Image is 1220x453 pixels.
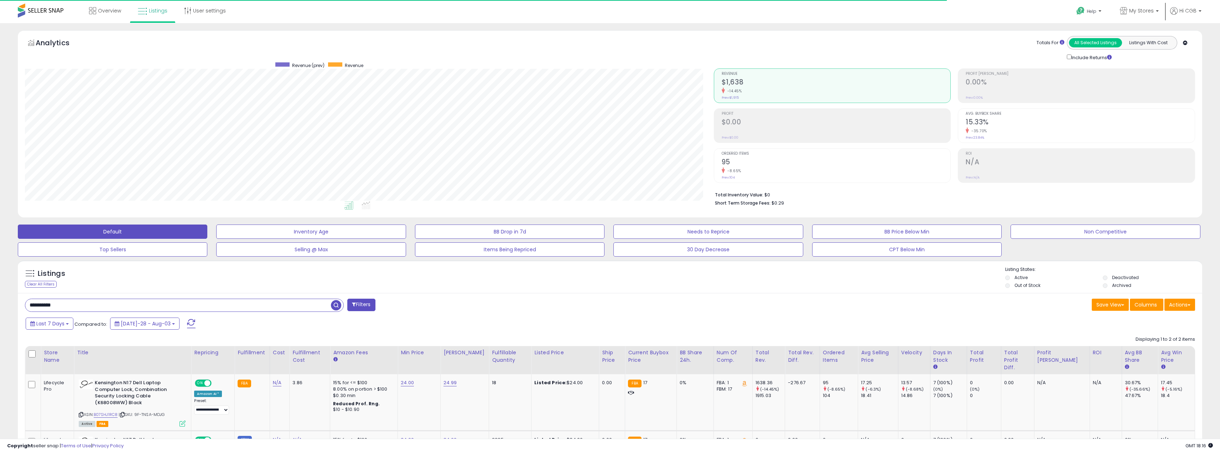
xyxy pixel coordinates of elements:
button: Selling @ Max [216,242,406,257]
div: Store Name [44,349,71,364]
div: 0% [680,437,708,443]
span: Hi CGB [1179,7,1196,14]
div: Num of Comp. [717,349,749,364]
span: FBA [97,421,109,427]
div: 47.67% [1125,392,1158,399]
div: 7 (100%) [933,380,967,386]
button: Last 7 Days [26,318,73,330]
span: Avg. Buybox Share [966,112,1195,116]
div: 0% [680,380,708,386]
span: Compared to: [74,321,107,328]
span: Revenue [722,72,951,76]
div: N/A [1093,380,1116,386]
small: Avg BB Share. [1125,364,1129,370]
span: Last 7 Days [36,320,64,327]
small: Amazon Fees. [333,356,337,363]
div: 3.86 [292,380,325,386]
small: Prev: 23.84% [966,135,984,140]
div: Current Buybox Price [628,349,674,364]
div: FBA: 1 [717,437,747,443]
i: Get Help [1076,6,1085,15]
div: 0 [970,380,1001,386]
h2: 0.00% [966,78,1195,88]
div: 17.25 [861,380,898,386]
div: Days In Stock [933,349,964,364]
small: Prev: $0.00 [722,135,738,140]
span: ROI [966,152,1195,156]
div: Total Rev. [756,349,782,364]
span: $0.29 [772,200,784,206]
a: Hi CGB [1170,7,1201,23]
div: 30.67% [1125,380,1158,386]
div: Total Profit Diff. [1004,349,1031,371]
span: Columns [1135,301,1157,308]
div: 18 [492,380,526,386]
div: 15% for <= $100 [333,380,392,386]
button: Items Being Repriced [415,242,604,257]
a: Terms of Use [61,442,91,449]
small: (0%) [970,386,980,392]
b: Listed Price: [534,379,567,386]
div: 1638.36 [756,380,785,386]
div: 0.00 [788,437,814,443]
label: Active [1014,274,1028,280]
small: (-35.66%) [1130,386,1150,392]
button: Filters [347,299,375,311]
div: 13.57 [901,380,930,386]
div: Velocity [901,349,927,356]
small: FBA [628,437,641,444]
a: N/A [273,436,281,443]
label: Archived [1112,282,1131,288]
h2: N/A [966,158,1195,168]
span: ON [196,437,205,443]
button: BB Price Below Min [812,225,1002,239]
div: 15% for <= $100 [333,437,392,443]
div: N/A [1161,437,1189,443]
small: (-14.45%) [760,386,779,392]
button: Save View [1092,299,1129,311]
div: Fulfillable Quantity [492,349,528,364]
small: Avg Win Price. [1161,364,1165,370]
div: N/A [1037,380,1084,386]
p: Listing States: [1005,266,1202,273]
div: Avg Win Price [1161,349,1192,364]
span: 17 [643,379,647,386]
button: Listings With Cost [1122,38,1175,47]
strong: Copyright [7,442,33,449]
span: 2025-08-11 18:16 GMT [1185,442,1213,449]
small: Prev: $1,915 [722,96,739,100]
span: ON [196,380,205,386]
div: BB Share 24h. [680,349,711,364]
div: 18.41 [861,392,898,399]
small: (0%) [933,386,943,392]
div: Avg Selling Price [861,349,895,364]
small: FBA [238,380,251,387]
div: 8.00% on portion > $100 [333,386,392,392]
button: CPT Below Min [812,242,1002,257]
div: ROI [1093,349,1119,356]
div: Preset: [194,398,229,415]
h2: $0.00 [722,118,951,128]
div: Fulfillment [238,349,266,356]
a: 34.00 [443,436,457,443]
button: All Selected Listings [1069,38,1122,47]
button: 30 Day Decrease [613,242,803,257]
span: Ordered Items [722,152,951,156]
div: 14.86 [901,392,930,399]
div: 95 [823,380,858,386]
div: Listed Price [534,349,596,356]
span: OFF [211,380,222,386]
small: Days In Stock. [933,364,938,370]
small: -14.45% [725,88,742,94]
div: 0 [823,437,858,443]
div: 0% [1125,437,1158,443]
span: Revenue [345,62,363,68]
div: 0 [901,437,930,443]
div: [PERSON_NAME] [443,349,486,356]
b: Kensington N17 Dell Laptop Computer Lock, Combination Security Locking Cable (K68008WW) Black [95,380,181,408]
div: 104 [823,392,858,399]
div: 0.00 [1004,380,1029,386]
span: My Stores [1129,7,1154,14]
div: Lifecycle Pro [44,380,68,392]
div: $34.00 [534,437,593,443]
